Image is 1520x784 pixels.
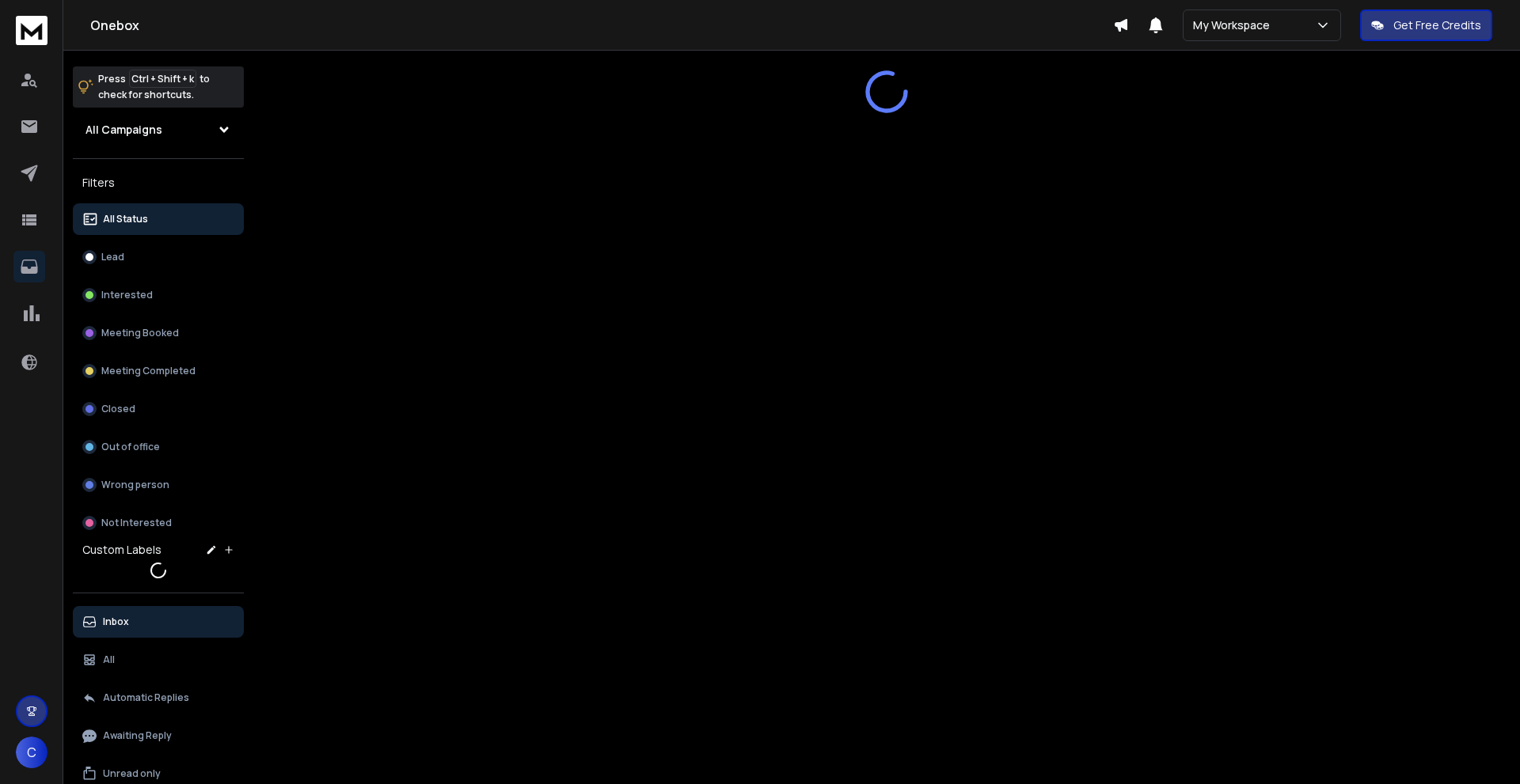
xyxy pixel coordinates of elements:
[73,469,244,501] button: Wrong person
[101,479,169,491] p: Wrong person
[73,644,244,676] button: All
[73,241,244,273] button: Lead
[101,517,172,529] p: Not Interested
[103,729,172,742] p: Awaiting Reply
[103,767,161,780] p: Unread only
[103,653,115,666] p: All
[16,16,47,45] img: logo
[90,16,1113,35] h1: Onebox
[1193,17,1276,33] p: My Workspace
[101,441,160,453] p: Out of office
[101,289,153,301] p: Interested
[101,403,135,415] p: Closed
[16,737,47,768] button: C
[85,122,162,138] h1: All Campaigns
[73,507,244,539] button: Not Interested
[101,251,124,263] p: Lead
[73,203,244,235] button: All Status
[73,393,244,425] button: Closed
[1393,17,1481,33] p: Get Free Credits
[1360,9,1492,41] button: Get Free Credits
[73,279,244,311] button: Interested
[103,691,189,704] p: Automatic Replies
[73,720,244,752] button: Awaiting Reply
[101,365,196,377] p: Meeting Completed
[73,317,244,349] button: Meeting Booked
[101,327,179,339] p: Meeting Booked
[73,682,244,714] button: Automatic Replies
[73,606,244,638] button: Inbox
[73,114,244,146] button: All Campaigns
[73,355,244,387] button: Meeting Completed
[73,172,244,194] h3: Filters
[82,542,161,558] h3: Custom Labels
[73,431,244,463] button: Out of office
[103,213,148,225] p: All Status
[98,71,210,103] p: Press to check for shortcuts.
[103,615,129,628] p: Inbox
[129,70,196,88] span: Ctrl + Shift + k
